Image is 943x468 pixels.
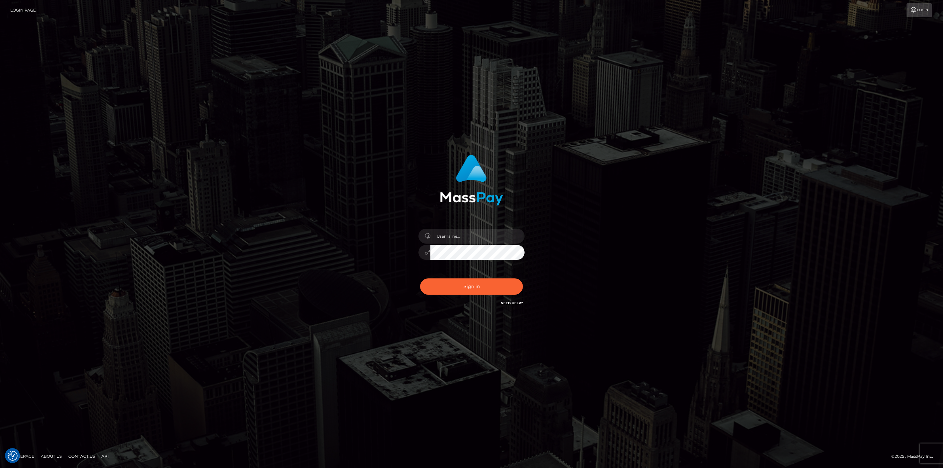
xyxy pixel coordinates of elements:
[907,3,932,17] a: Login
[7,451,37,461] a: Homepage
[430,229,525,244] input: Username...
[99,451,111,461] a: API
[891,453,938,460] div: © 2025 , MassPay Inc.
[66,451,97,461] a: Contact Us
[38,451,64,461] a: About Us
[420,278,523,295] button: Sign in
[8,451,18,461] img: Revisit consent button
[440,155,503,205] img: MassPay Login
[10,3,36,17] a: Login Page
[501,301,523,305] a: Need Help?
[8,451,18,461] button: Consent Preferences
